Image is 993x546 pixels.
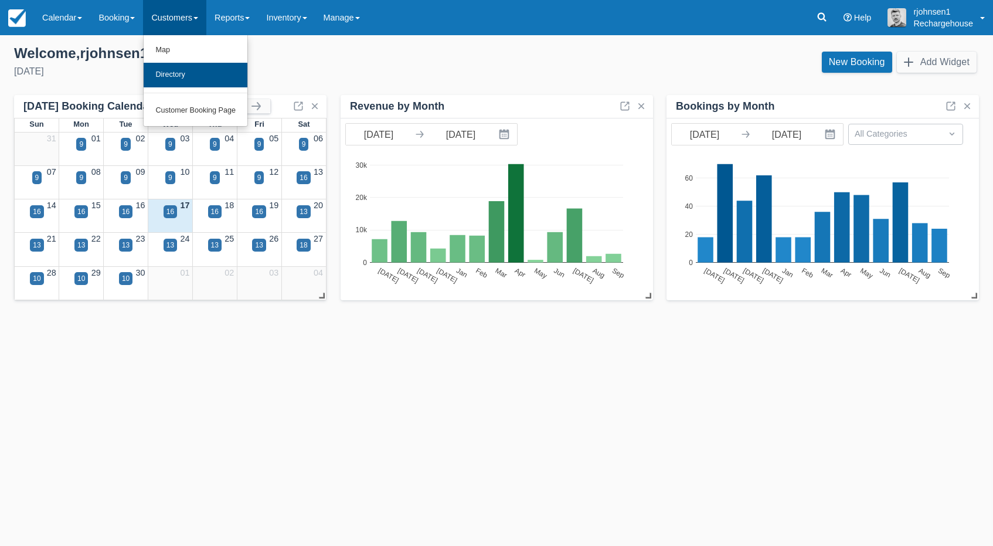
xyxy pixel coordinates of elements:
[77,206,85,217] div: 16
[672,124,737,145] input: Start Date
[854,13,872,22] span: Help
[14,65,487,79] div: [DATE]
[143,35,248,127] ul: Customers
[225,234,234,243] a: 25
[257,139,261,150] div: 9
[269,234,278,243] a: 26
[14,45,487,62] div: Welcome , rjohnsen1 !
[314,234,323,243] a: 27
[180,134,189,143] a: 03
[162,120,178,128] span: Wed
[211,240,219,250] div: 13
[91,234,101,243] a: 22
[136,134,145,143] a: 02
[47,234,56,243] a: 21
[91,134,101,143] a: 01
[314,201,323,210] a: 20
[47,167,56,177] a: 07
[300,172,307,183] div: 16
[676,100,775,113] div: Bookings by Month
[168,172,172,183] div: 9
[269,167,278,177] a: 12
[79,139,83,150] div: 9
[47,134,56,143] a: 31
[819,124,843,145] button: Interact with the calendar and add the check-in date for your trip.
[269,201,278,210] a: 19
[136,234,145,243] a: 23
[35,172,39,183] div: 9
[255,206,263,217] div: 16
[298,120,310,128] span: Sat
[887,8,906,27] img: A1
[946,128,958,140] span: Dropdown icon
[33,273,40,284] div: 10
[47,201,56,210] a: 14
[23,100,213,113] div: [DATE] Booking Calendar
[302,139,306,150] div: 9
[255,240,263,250] div: 13
[897,52,977,73] button: Add Widget
[77,273,85,284] div: 10
[144,63,247,87] a: Directory
[180,234,189,243] a: 24
[350,100,444,113] div: Revenue by Month
[300,240,307,250] div: 18
[346,124,412,145] input: Start Date
[122,273,130,284] div: 10
[180,268,189,277] a: 01
[166,240,174,250] div: 13
[91,268,101,277] a: 29
[180,167,189,177] a: 10
[269,268,278,277] a: 03
[136,268,145,277] a: 30
[428,124,494,145] input: End Date
[257,172,261,183] div: 9
[77,240,85,250] div: 13
[144,99,247,123] a: Customer Booking Page
[300,206,307,217] div: 13
[269,134,278,143] a: 05
[166,206,174,217] div: 16
[314,268,323,277] a: 04
[754,124,819,145] input: End Date
[91,201,101,210] a: 15
[124,172,128,183] div: 9
[91,167,101,177] a: 08
[47,268,56,277] a: 28
[254,120,264,128] span: Fri
[122,240,130,250] div: 13
[33,206,40,217] div: 16
[225,167,234,177] a: 11
[144,38,247,63] a: Map
[211,206,219,217] div: 16
[213,172,217,183] div: 9
[124,139,128,150] div: 9
[136,201,145,210] a: 16
[822,52,892,73] a: New Booking
[913,6,973,18] p: rjohnsen1
[136,167,145,177] a: 09
[225,201,234,210] a: 18
[494,124,517,145] button: Interact with the calendar and add the check-in date for your trip.
[314,134,323,143] a: 06
[73,120,89,128] span: Mon
[213,139,217,150] div: 9
[844,13,852,22] i: Help
[79,172,83,183] div: 9
[225,268,234,277] a: 02
[208,120,222,128] span: Thu
[122,206,130,217] div: 16
[314,167,323,177] a: 13
[29,120,43,128] span: Sun
[168,139,172,150] div: 9
[8,9,26,27] img: checkfront-main-nav-mini-logo.png
[913,18,973,29] p: Rechargehouse
[225,134,234,143] a: 04
[33,240,40,250] div: 13
[180,201,189,210] a: 17
[119,120,132,128] span: Tue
